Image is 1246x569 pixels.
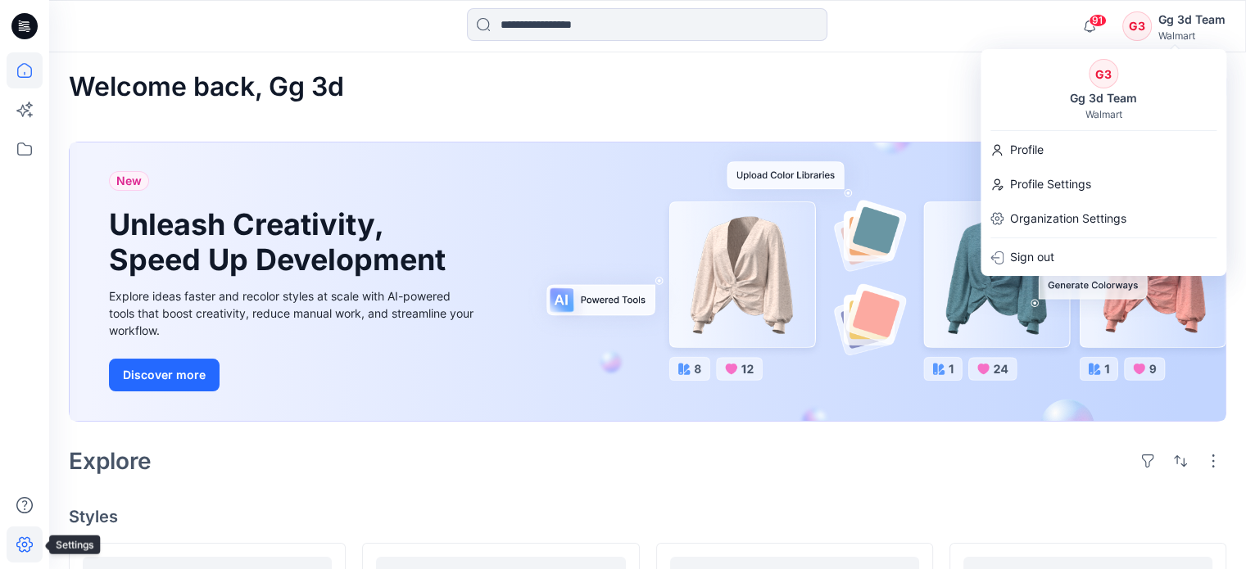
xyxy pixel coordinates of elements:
a: Profile Settings [981,169,1226,200]
div: Gg 3d Team [1158,10,1226,29]
div: Gg 3d Team [1060,88,1147,108]
div: Walmart [1085,108,1122,120]
h2: Welcome back, Gg 3d [69,72,344,102]
p: Organization Settings [1010,203,1126,234]
div: Explore ideas faster and recolor styles at scale with AI-powered tools that boost creativity, red... [109,287,478,339]
div: G3 [1089,59,1118,88]
h4: Styles [69,507,1226,526]
a: Organization Settings [981,203,1226,234]
span: 91 [1089,14,1107,27]
p: Profile [1010,134,1044,165]
h2: Explore [69,448,152,474]
button: Discover more [109,359,220,391]
a: Discover more [109,359,478,391]
a: Profile [981,134,1226,165]
div: G3 [1122,11,1152,41]
div: Walmart [1158,29,1226,42]
span: New [116,171,142,191]
p: Sign out [1010,242,1054,273]
p: Profile Settings [1010,169,1091,200]
h1: Unleash Creativity, Speed Up Development [109,207,453,278]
